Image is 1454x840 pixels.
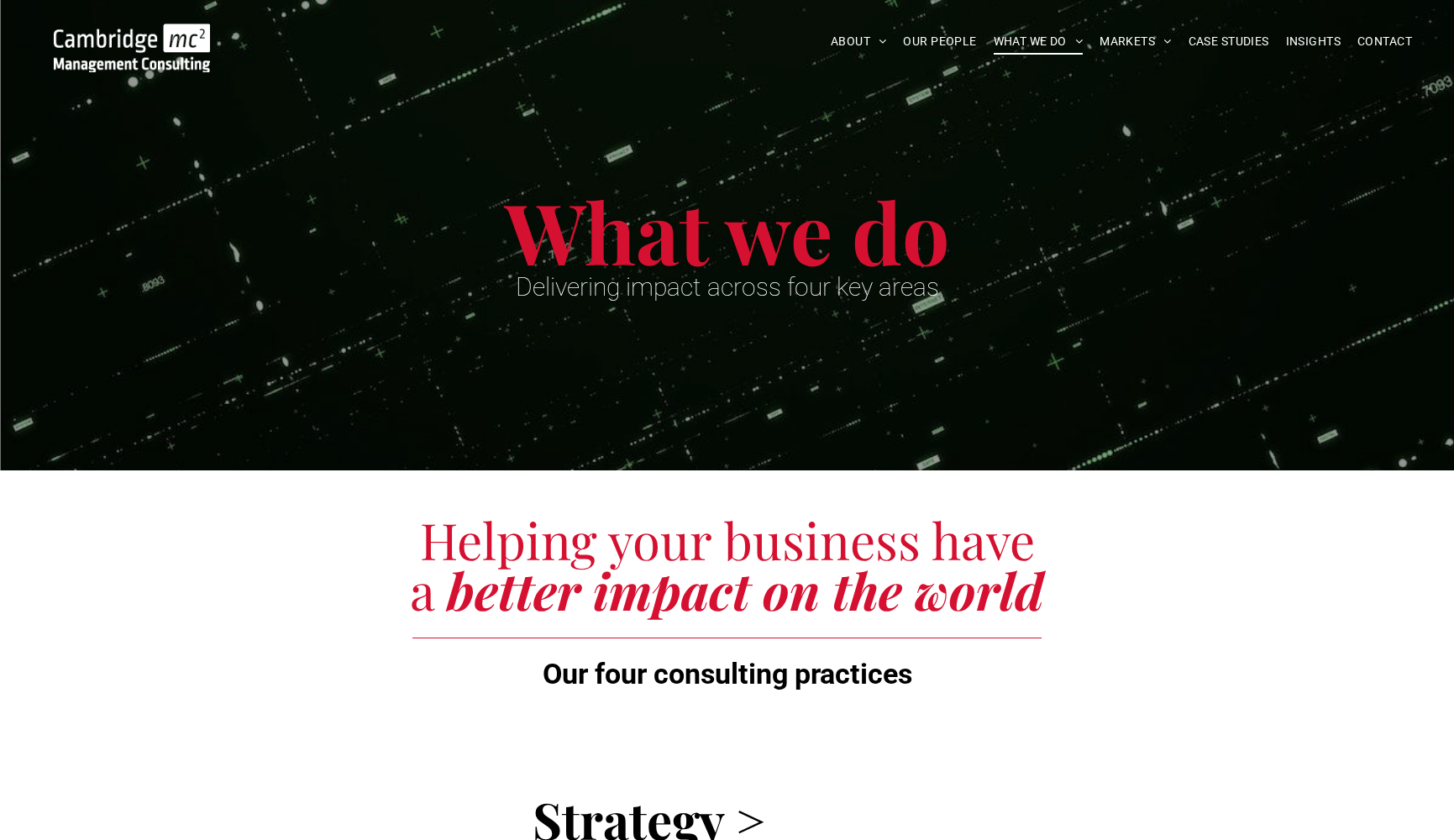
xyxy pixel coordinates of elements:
span: What we do [505,175,950,286]
img: Go to Homepage [54,24,210,72]
a: MARKETS [1091,29,1179,55]
a: INSIGHTS [1278,29,1349,55]
a: CASE STUDIES [1180,29,1278,55]
span: Our four consulting practices [543,657,912,690]
a: ABOUT [822,29,895,55]
a: OUR PEOPLE [895,29,984,55]
a: WHAT WE DO [985,29,1092,55]
span: better impact on the world [447,556,1044,623]
a: CONTACT [1349,29,1420,55]
span: Delivering impact across four key areas [516,272,939,302]
span: Helping your business have a [410,506,1035,623]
